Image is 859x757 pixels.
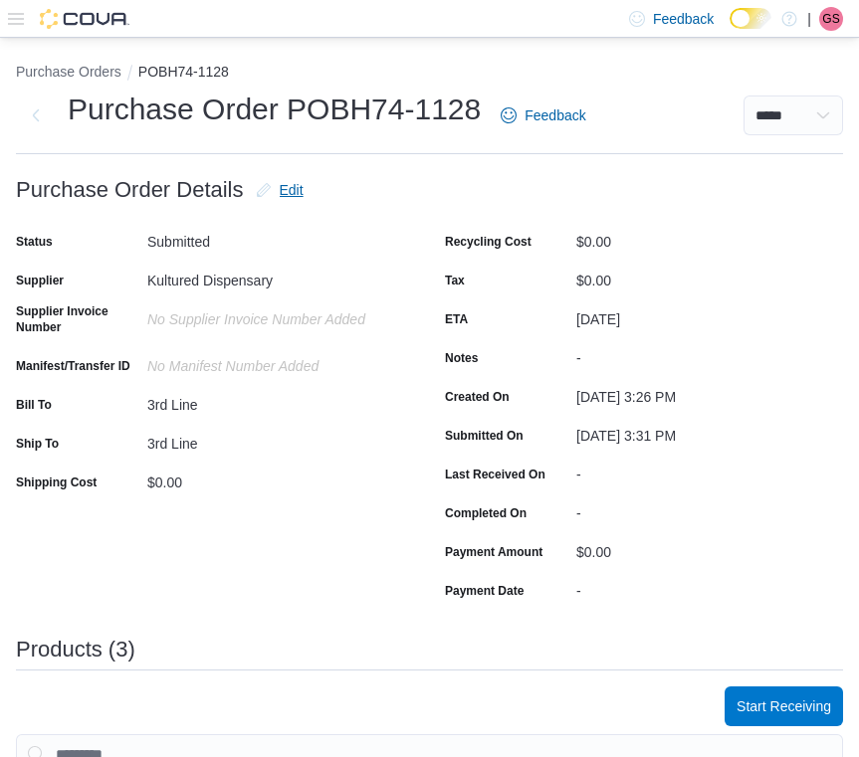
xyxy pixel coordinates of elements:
label: Recycling Cost [445,234,532,250]
label: Created On [445,389,510,405]
span: Start Receiving [737,696,831,716]
div: - [576,459,843,482]
div: - [576,575,843,599]
button: Edit [248,170,312,210]
div: $0.00 [576,265,843,288]
label: Last Received On [445,467,545,482]
label: Status [16,234,53,250]
div: - [576,342,843,366]
span: Edit [280,180,304,200]
div: [DATE] 3:26 PM [576,381,843,405]
label: Payment Amount [445,544,542,560]
div: 3rd Line [147,389,414,413]
nav: An example of EuiBreadcrumbs [16,62,843,86]
button: POBH74-1128 [138,64,229,80]
button: Start Receiving [725,686,843,726]
input: Dark Mode [730,8,771,29]
button: Next [16,95,56,135]
div: Gerrad Smith [819,7,843,31]
div: No Supplier Invoice Number added [147,303,414,327]
label: Tax [445,273,465,288]
label: Shipping Cost [16,474,97,490]
h3: Products (3) [16,638,135,662]
label: Supplier [16,273,64,288]
label: Bill To [16,397,52,413]
label: Submitted On [445,428,524,444]
div: $0.00 [576,226,843,250]
p: | [807,7,811,31]
label: Ship To [16,436,59,452]
span: Dark Mode [730,29,731,30]
span: Feedback [653,9,714,29]
label: Payment Date [445,583,524,599]
button: Purchase Orders [16,64,121,80]
span: GS [822,7,839,31]
div: Kultured Dispensary [147,265,414,288]
h1: Purchase Order POBH74-1128 [68,90,481,129]
img: Cova [40,9,129,29]
div: No Manifest Number added [147,350,414,374]
span: Feedback [525,105,585,125]
div: $0.00 [147,467,414,490]
div: [DATE] 3:31 PM [576,420,843,444]
div: Submitted [147,226,414,250]
label: Notes [445,350,478,366]
div: $0.00 [576,536,843,560]
div: - [576,497,843,521]
h3: Purchase Order Details [16,178,244,202]
label: Manifest/Transfer ID [16,358,130,374]
label: ETA [445,311,468,327]
label: Supplier Invoice Number [16,303,139,335]
div: 3rd Line [147,428,414,452]
label: Completed On [445,505,527,521]
div: [DATE] [576,303,843,327]
a: Feedback [493,95,593,135]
